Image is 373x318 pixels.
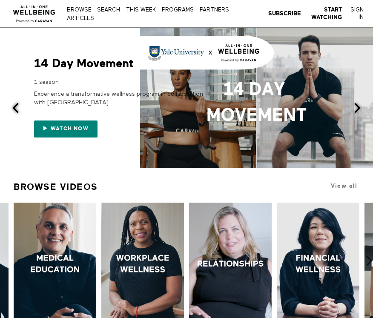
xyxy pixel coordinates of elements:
a: THIS WEEK [124,7,158,13]
a: Browse [65,7,94,13]
a: Search [95,7,122,13]
a: Start Watching [310,6,342,22]
a: PARTNERS [198,7,231,13]
a: View all [331,183,357,189]
a: PROGRAMS [160,7,196,13]
nav: Primary [65,5,253,23]
a: Sign In [350,6,364,21]
a: Browse Videos [14,178,98,196]
strong: Start Watching [311,6,342,20]
a: ARTICLES [65,16,96,21]
a: Subscribe [268,10,301,17]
